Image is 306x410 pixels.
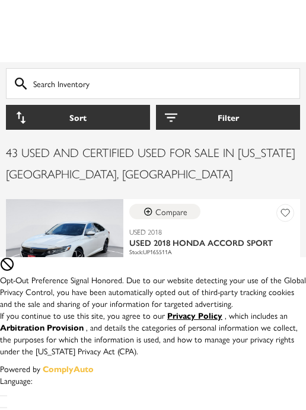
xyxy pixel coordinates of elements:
button: Sort [6,105,150,130]
span: Used 2018 [129,226,285,237]
a: Privacy Policy [167,309,225,321]
u: Privacy Policy [167,309,222,321]
div: Stock : UP165511A [129,248,294,256]
span: 43 Used and Certified Used for Sale in [US_STATE][GEOGRAPHIC_DATA], [GEOGRAPHIC_DATA] [6,143,295,182]
img: 2018 Honda Accord Sport [6,199,123,287]
button: Compare Vehicle [129,204,200,219]
a: ComplyAuto [43,363,94,374]
button: Filter [156,105,300,130]
span: Used 2018 Honda Accord Sport [129,237,285,248]
input: Search Inventory [6,68,300,99]
div: Compare [155,206,187,217]
a: Used 2018Used 2018 Honda Accord Sport [129,226,294,248]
